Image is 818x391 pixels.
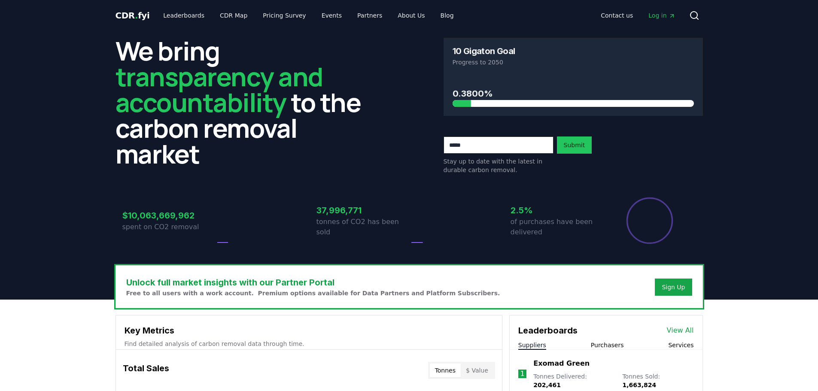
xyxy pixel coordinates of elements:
a: Contact us [594,8,640,23]
a: Leaderboards [156,8,211,23]
nav: Main [594,8,682,23]
h3: Key Metrics [125,324,493,337]
h3: 0.3800% [453,87,694,100]
a: Pricing Survey [256,8,313,23]
a: Sign Up [662,283,685,291]
h2: We bring to the carbon removal market [116,38,375,167]
h3: 10 Gigaton Goal [453,47,515,55]
button: Submit [557,136,592,154]
button: Services [668,341,693,349]
a: CDR.fyi [116,9,150,21]
a: Log in [642,8,682,23]
p: tonnes of CO2 has been sold [316,217,409,237]
span: 1,663,824 [622,382,656,388]
p: Find detailed analysis of carbon removal data through time. [125,339,493,348]
a: View All [667,325,694,336]
button: Suppliers [518,341,546,349]
span: . [135,10,138,21]
a: Partners [350,8,389,23]
p: Free to all users with a work account. Premium options available for Data Partners and Platform S... [126,289,500,297]
h3: $10,063,669,962 [122,209,215,222]
h3: Leaderboards [518,324,578,337]
a: CDR Map [213,8,254,23]
a: About Us [391,8,432,23]
nav: Main [156,8,460,23]
span: Log in [648,11,675,20]
p: Tonnes Delivered : [533,372,614,389]
h3: Unlock full market insights with our Partner Portal [126,276,500,289]
span: CDR fyi [116,10,150,21]
h3: Total Sales [123,362,169,379]
a: Exomad Green [533,358,590,369]
span: transparency and accountability [116,59,323,120]
span: 202,461 [533,382,561,388]
button: $ Value [461,364,493,377]
div: Percentage of sales delivered [626,197,674,245]
h3: 2.5% [511,204,603,217]
p: Progress to 2050 [453,58,694,67]
button: Sign Up [655,279,692,296]
button: Purchasers [591,341,624,349]
p: of purchases have been delivered [511,217,603,237]
p: 1 [520,369,524,379]
button: Tonnes [430,364,461,377]
a: Events [315,8,349,23]
p: Stay up to date with the latest in durable carbon removal. [444,157,553,174]
p: spent on CO2 removal [122,222,215,232]
p: Tonnes Sold : [622,372,693,389]
h3: 37,996,771 [316,204,409,217]
a: Blog [434,8,461,23]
